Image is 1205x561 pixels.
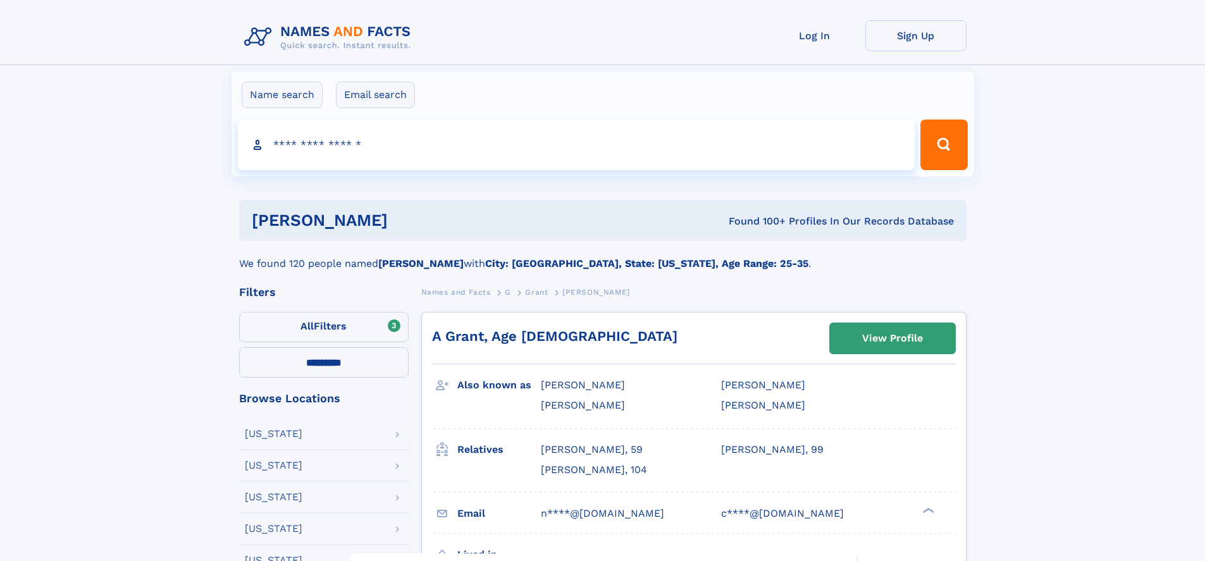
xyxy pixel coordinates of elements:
[245,429,302,439] div: [US_STATE]
[505,284,511,300] a: G
[239,287,409,298] div: Filters
[525,288,548,297] span: Grant
[245,492,302,502] div: [US_STATE]
[432,328,677,344] a: A Grant, Age [DEMOGRAPHIC_DATA]
[421,284,491,300] a: Names and Facts
[558,214,954,228] div: Found 100+ Profiles In Our Records Database
[525,284,548,300] a: Grant
[245,524,302,534] div: [US_STATE]
[541,399,625,411] span: [PERSON_NAME]
[541,443,643,457] a: [PERSON_NAME], 59
[862,324,923,353] div: View Profile
[242,82,323,108] label: Name search
[485,257,808,269] b: City: [GEOGRAPHIC_DATA], State: [US_STATE], Age Range: 25-35
[300,320,314,332] span: All
[457,439,541,460] h3: Relatives
[721,379,805,391] span: [PERSON_NAME]
[239,20,421,54] img: Logo Names and Facts
[238,120,915,170] input: search input
[239,312,409,342] label: Filters
[541,379,625,391] span: [PERSON_NAME]
[505,288,511,297] span: G
[245,460,302,471] div: [US_STATE]
[378,257,464,269] b: [PERSON_NAME]
[920,120,967,170] button: Search Button
[562,288,630,297] span: [PERSON_NAME]
[457,374,541,396] h3: Also known as
[336,82,415,108] label: Email search
[721,443,824,457] a: [PERSON_NAME], 99
[252,213,559,228] h1: [PERSON_NAME]
[764,20,865,51] a: Log In
[830,323,955,354] a: View Profile
[721,399,805,411] span: [PERSON_NAME]
[865,20,967,51] a: Sign Up
[541,463,647,477] a: [PERSON_NAME], 104
[457,503,541,524] h3: Email
[920,506,935,514] div: ❯
[239,393,409,404] div: Browse Locations
[239,241,967,271] div: We found 120 people named with .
